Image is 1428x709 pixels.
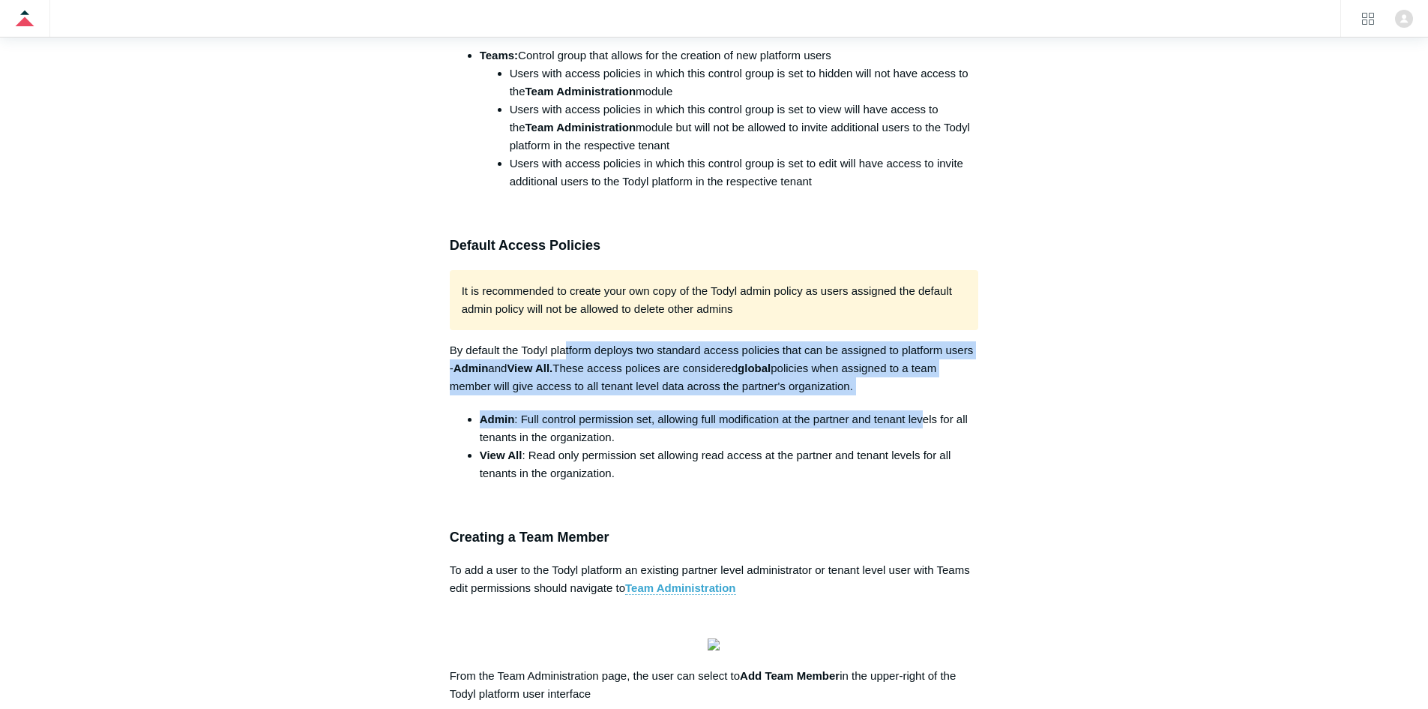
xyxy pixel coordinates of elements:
[507,362,552,374] strong: View All.
[510,65,979,101] li: Users with access policies in which this control group is set to hidden will not have access to t...
[510,155,979,191] li: Users with access policies in which this control group is set to edit will have access to invite ...
[708,638,720,650] img: 38470404988691
[625,581,736,595] a: Team Administration
[480,413,515,425] strong: Admin
[480,47,979,191] li: Control group that allows for the creation of new platform users
[480,49,518,62] strong: Teams:
[525,121,636,134] strong: Team Administration
[525,85,636,98] strong: Team Administration
[480,446,979,482] li: : Read only permission set allowing read access at the partner and tenant levels for all tenants ...
[450,270,979,330] div: It is recommended to create your own copy of the Todyl admin policy as users assigned the default...
[450,561,979,597] p: To add a user to the Todyl platform an existing partner level administrator or tenant level user ...
[480,449,522,461] strong: View All
[450,527,979,548] h3: Creating a Team Member
[738,362,771,374] strong: global
[1395,10,1413,28] zd-hc-trigger: Click your profile icon to open the profile menu
[480,410,979,446] li: : Full control permission set, allowing full modification at the partner and tenant levels for al...
[740,669,840,682] strong: Add Team Member
[450,341,979,395] p: By default the Todyl platform deploys two standard access policies that can be assigned to platfo...
[625,581,736,594] strong: Team Administration
[454,362,489,374] strong: Admin
[510,101,979,155] li: Users with access policies in which this control group is set to view will have access to the mod...
[450,235,979,257] h3: Default Access Policies
[1395,10,1413,28] img: user avatar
